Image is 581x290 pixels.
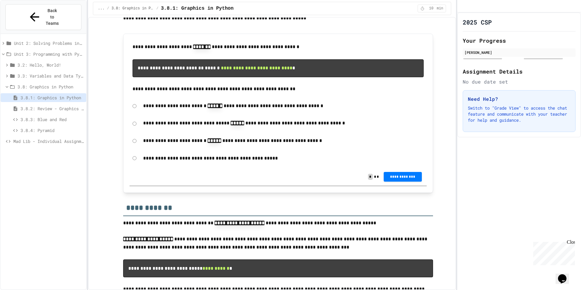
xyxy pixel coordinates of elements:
span: / [107,6,109,11]
h1: 2025 CSP [463,18,492,26]
span: 3.8.1: Graphics in Python [21,94,84,101]
span: 3.8: Graphics in Python [112,6,154,11]
span: 3.8: Graphics in Python [18,84,84,90]
div: Chat with us now!Close [2,2,42,38]
h2: Your Progress [463,36,576,45]
span: 3.8.4: Pyramid [21,127,84,133]
div: [PERSON_NAME] [464,50,574,55]
h3: Need Help? [468,95,570,103]
span: 3.3: Variables and Data Types [18,73,84,79]
span: Unit 2: Solving Problems in Computer Science [14,40,84,46]
span: 3.2: Hello, World! [18,62,84,68]
span: ... [98,6,105,11]
span: min [437,6,443,11]
span: 10 [426,6,436,11]
span: Back to Teams [45,8,59,27]
p: Switch to "Grade View" to access the chat feature and communicate with your teacher for help and ... [468,105,570,123]
button: Back to Teams [5,4,81,30]
div: No due date set [463,78,576,85]
span: 3.8.2: Review - Graphics in Python [21,105,84,112]
iframe: chat widget [531,239,575,265]
span: Mad Lib - Individual Assignment [13,138,84,144]
span: 3.8.3: Blue and Red [21,116,84,123]
span: 3.8.1: Graphics in Python [161,5,234,12]
h2: Assignment Details [463,67,576,76]
span: Unit 3: Programming with Python [14,51,84,57]
iframe: chat widget [556,266,575,284]
span: / [156,6,159,11]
